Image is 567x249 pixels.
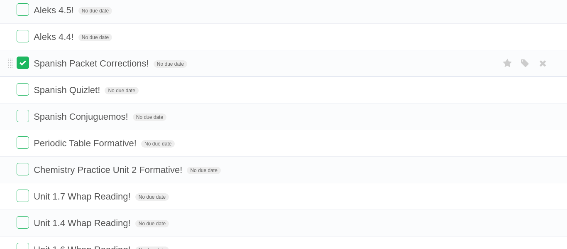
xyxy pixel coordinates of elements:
[17,163,29,175] label: Done
[133,113,166,121] span: No due date
[105,87,138,94] span: No due date
[17,30,29,42] label: Done
[34,58,151,69] span: Spanish Packet Corrections!
[34,191,133,202] span: Unit 1.7 Whap Reading!
[17,216,29,229] label: Done
[34,138,139,148] span: Periodic Table Formative!
[34,218,133,228] span: Unit 1.4 Whap Reading!
[78,34,112,41] span: No due date
[34,165,184,175] span: Chemistry Practice Unit 2 Formative!
[17,57,29,69] label: Done
[500,57,516,70] label: Star task
[17,190,29,202] label: Done
[34,32,76,42] span: Aleks 4.4!
[34,111,130,122] span: Spanish Conjuguemos!
[187,167,220,174] span: No due date
[141,140,175,148] span: No due date
[17,83,29,96] label: Done
[17,110,29,122] label: Done
[135,193,169,201] span: No due date
[78,7,112,15] span: No due date
[154,60,187,68] span: No due date
[135,220,169,227] span: No due date
[34,5,76,15] span: Aleks 4.5!
[34,85,102,95] span: Spanish Quizlet!
[17,136,29,149] label: Done
[17,3,29,16] label: Done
